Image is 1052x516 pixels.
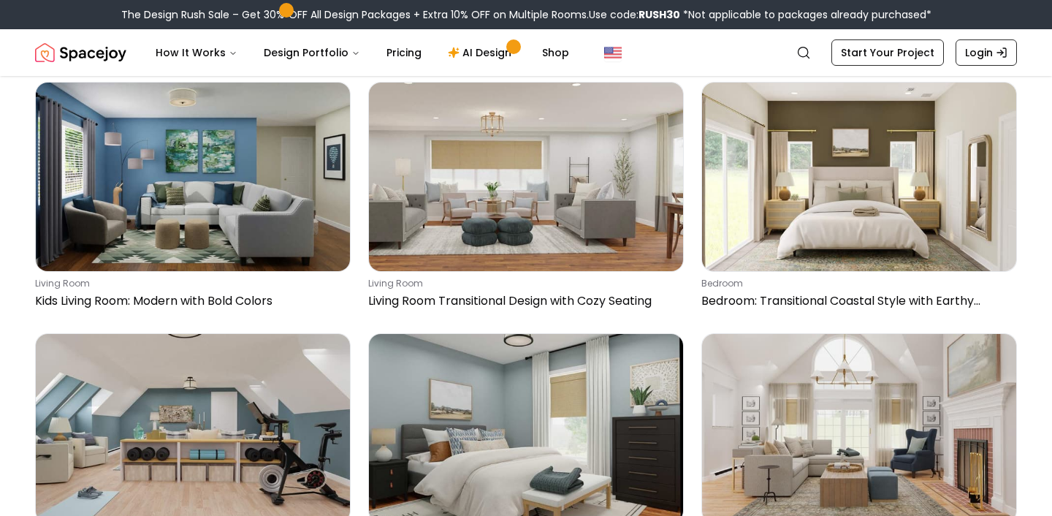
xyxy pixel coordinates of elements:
b: RUSH30 [639,7,680,22]
a: Shop [530,38,581,67]
img: Living Room Transitional Design with Cozy Seating [369,83,683,271]
a: Pricing [375,38,433,67]
a: Bedroom: Transitional Coastal Style with Earthy AccentsbedroomBedroom: Transitional Coastal Style... [701,82,1017,316]
nav: Main [144,38,581,67]
a: Start Your Project [831,39,944,66]
p: Kids Living Room: Modern with Bold Colors [35,292,345,310]
img: Kids Living Room: Modern with Bold Colors [36,83,350,271]
img: United States [604,44,622,61]
img: Bedroom: Transitional Coastal Style with Earthy Accents [702,83,1016,271]
p: living room [368,278,678,289]
a: AI Design [436,38,527,67]
p: Bedroom: Transitional Coastal Style with Earthy Accents [701,292,1011,310]
span: *Not applicable to packages already purchased* [680,7,931,22]
span: Use code: [589,7,680,22]
p: living room [35,278,345,289]
a: Living Room Transitional Design with Cozy Seatingliving roomLiving Room Transitional Design with ... [368,82,684,316]
p: bedroom [701,278,1011,289]
a: Login [956,39,1017,66]
div: The Design Rush Sale – Get 30% OFF All Design Packages + Extra 10% OFF on Multiple Rooms. [121,7,931,22]
p: Living Room Transitional Design with Cozy Seating [368,292,678,310]
a: Spacejoy [35,38,126,67]
button: How It Works [144,38,249,67]
a: Kids Living Room: Modern with Bold Colorsliving roomKids Living Room: Modern with Bold Colors [35,82,351,316]
button: Design Portfolio [252,38,372,67]
img: Spacejoy Logo [35,38,126,67]
nav: Global [35,29,1017,76]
